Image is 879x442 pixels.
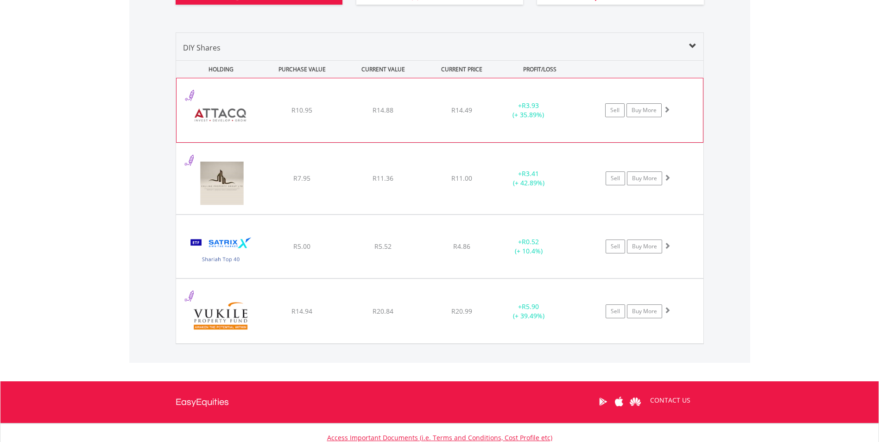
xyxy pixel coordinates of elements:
[181,227,260,276] img: EQU.ZA.STXSHA.png
[293,174,310,183] span: R7.95
[606,304,625,318] a: Sell
[494,302,564,321] div: + (+ 39.49%)
[627,304,662,318] a: Buy More
[374,242,392,251] span: R5.52
[327,433,552,442] a: Access Important Documents (i.e. Terms and Conditions, Cost Profile etc)
[626,103,662,117] a: Buy More
[522,101,539,110] span: R3.93
[627,240,662,253] a: Buy More
[373,307,393,316] span: R20.84
[627,387,644,416] a: Huawei
[605,103,625,117] a: Sell
[291,307,312,316] span: R14.94
[181,90,261,140] img: EQU.ZA.ATT.png
[176,381,229,423] a: EasyEquities
[606,171,625,185] a: Sell
[373,106,393,114] span: R14.88
[522,302,539,311] span: R5.90
[453,242,470,251] span: R4.86
[293,242,310,251] span: R5.00
[644,387,697,413] a: CONTACT US
[177,61,261,78] div: HOLDING
[606,240,625,253] a: Sell
[522,237,539,246] span: R0.52
[291,106,312,114] span: R10.95
[373,174,393,183] span: R11.36
[627,171,662,185] a: Buy More
[494,169,564,188] div: + (+ 42.89%)
[451,106,472,114] span: R14.49
[263,61,342,78] div: PURCHASE VALUE
[595,387,611,416] a: Google Play
[451,174,472,183] span: R11.00
[181,290,260,341] img: EQU.ZA.VKE.png
[451,307,472,316] span: R20.99
[500,61,580,78] div: PROFIT/LOSS
[181,155,260,212] img: EQU.ZA.CPP.png
[611,387,627,416] a: Apple
[424,61,498,78] div: CURRENT PRICE
[493,101,563,120] div: + (+ 35.89%)
[522,169,539,178] span: R3.41
[183,43,221,53] span: DIY Shares
[344,61,423,78] div: CURRENT VALUE
[494,237,564,256] div: + (+ 10.4%)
